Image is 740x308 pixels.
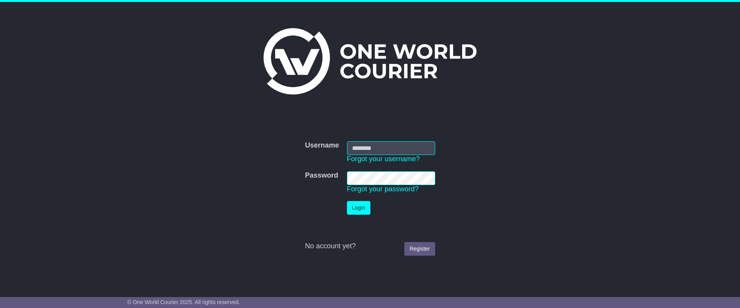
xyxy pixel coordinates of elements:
div: No account yet? [305,242,435,251]
a: Forgot your password? [347,185,419,193]
a: Forgot your username? [347,155,420,163]
label: Username [305,141,339,150]
a: Register [404,242,435,256]
button: Login [347,201,370,215]
img: One World [263,28,477,94]
label: Password [305,171,338,180]
span: © One World Courier 2025. All rights reserved. [127,299,240,305]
